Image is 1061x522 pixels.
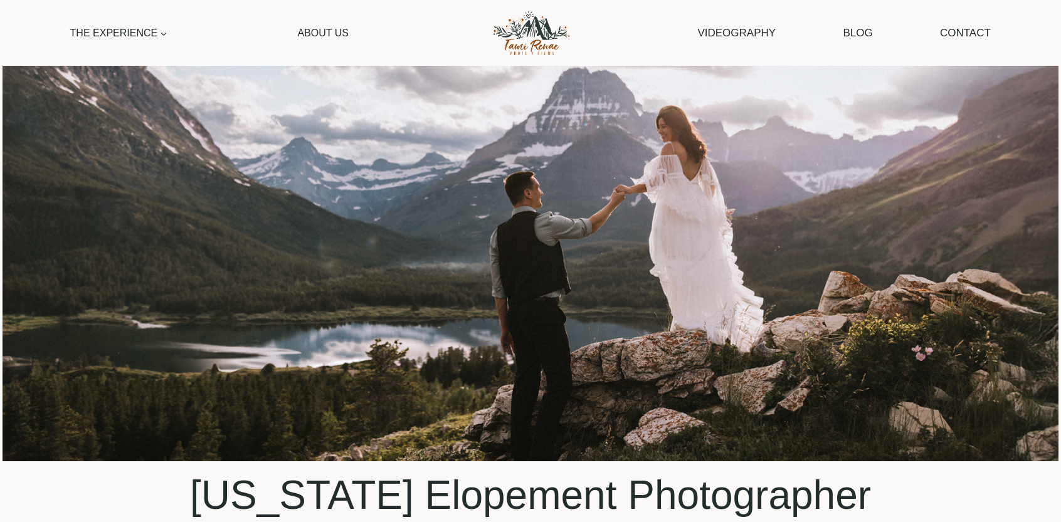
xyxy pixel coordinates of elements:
nav: Secondary [691,17,997,49]
h1: [US_STATE] Elopement Photographer [156,466,905,519]
img: Tami Renae Photo & Films Logo [479,7,583,59]
nav: Primary [64,19,354,47]
a: Contact [934,17,997,49]
a: About Us [292,19,355,47]
span: The Experience [70,25,168,41]
a: The Experience [64,19,174,47]
a: Blog [837,17,879,49]
a: Videography [691,17,782,49]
